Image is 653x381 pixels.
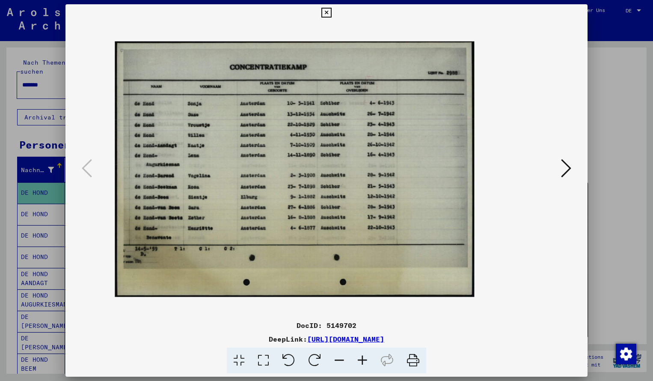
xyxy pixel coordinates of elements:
a: [URL][DOMAIN_NAME] [307,335,384,343]
img: Zustimmung ändern [616,344,636,364]
img: 001.jpg [115,41,474,297]
div: Zustimmung ändern [615,343,636,364]
div: DocID: 5149702 [65,320,588,330]
div: DeepLink: [65,334,588,344]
